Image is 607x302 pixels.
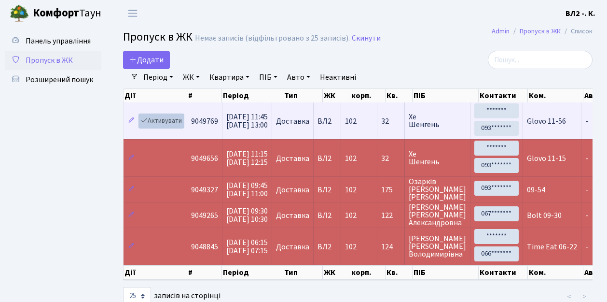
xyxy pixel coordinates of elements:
th: Період [222,265,283,280]
th: Період [222,89,283,102]
span: [DATE] 09:45 [DATE] 11:00 [226,180,268,199]
span: 124 [381,243,400,251]
a: Неактивні [316,69,360,86]
button: Переключити навігацію [121,5,145,21]
span: - [585,153,588,164]
span: Time Eat 06-22 [527,242,577,252]
span: Bolt 09-30 [527,210,562,221]
span: Доставка [276,212,309,219]
span: Таун [33,5,101,22]
span: Glovo 11-56 [527,116,566,127]
span: [DATE] 11:15 [DATE] 12:15 [226,149,268,168]
span: 9049656 [191,153,218,164]
span: 32 [381,155,400,162]
a: ЖК [179,69,204,86]
th: Кв. [386,265,413,280]
a: Панель управління [5,31,101,51]
th: ПІБ [413,265,479,280]
a: Період [139,69,177,86]
span: 09-54 [527,185,545,195]
span: Доставка [276,243,309,251]
span: Пропуск в ЖК [26,55,73,66]
span: - [585,116,588,127]
span: 32 [381,117,400,125]
a: ПІБ [255,69,281,86]
span: 122 [381,212,400,219]
span: ВЛ2 [317,243,337,251]
th: Контакти [479,89,528,102]
span: ВЛ2 [317,186,337,194]
img: logo.png [10,4,29,23]
span: 9049769 [191,116,218,127]
th: # [187,265,222,280]
span: 175 [381,186,400,194]
a: ВЛ2 -. К. [566,8,595,19]
th: Контакти [479,265,528,280]
input: Пошук... [488,51,593,69]
span: Доставка [276,186,309,194]
span: [PERSON_NAME] [PERSON_NAME] Володимирівна [409,235,466,258]
span: Озарків [PERSON_NAME] [PERSON_NAME] [409,178,466,201]
th: Тип [283,89,323,102]
span: Доставка [276,155,309,162]
span: Розширений пошук [26,74,93,85]
a: Квартира [206,69,253,86]
span: ВЛ2 [317,155,337,162]
th: ПІБ [413,89,479,102]
th: # [187,89,222,102]
span: 102 [345,242,357,252]
a: Додати [123,51,170,69]
span: - [585,242,588,252]
th: корп. [350,265,386,280]
span: 9048845 [191,242,218,252]
span: 102 [345,153,357,164]
span: Пропуск в ЖК [123,29,193,45]
a: Активувати [138,114,184,129]
span: 102 [345,116,357,127]
a: Авто [283,69,314,86]
th: корп. [350,89,386,102]
a: Пропуск в ЖК [5,51,101,70]
span: 9049327 [191,185,218,195]
span: - [585,210,588,221]
span: ВЛ2 [317,212,337,219]
span: Додати [129,55,164,65]
span: Glovo 11-15 [527,153,566,164]
span: [DATE] 11:45 [DATE] 13:00 [226,112,268,130]
span: [DATE] 09:30 [DATE] 10:30 [226,206,268,225]
a: Скинути [352,34,381,43]
b: Комфорт [33,5,79,21]
span: Доставка [276,117,309,125]
th: ЖК [323,89,350,102]
th: Дії [124,265,187,280]
span: - [585,185,588,195]
a: Розширений пошук [5,70,101,89]
span: ВЛ2 [317,117,337,125]
th: Кв. [386,89,413,102]
th: Ком. [528,265,583,280]
span: 9049265 [191,210,218,221]
span: [PERSON_NAME] [PERSON_NAME] Александровна [409,203,466,227]
th: Тип [283,265,323,280]
span: 102 [345,185,357,195]
span: 102 [345,210,357,221]
div: Немає записів (відфільтровано з 25 записів). [195,34,350,43]
th: Дії [124,89,187,102]
span: Хе Шенгень [409,150,466,166]
span: [DATE] 06:15 [DATE] 07:15 [226,237,268,256]
th: Ком. [528,89,583,102]
span: Панель управління [26,36,91,46]
th: ЖК [323,265,350,280]
span: Хе Шенгень [409,113,466,129]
